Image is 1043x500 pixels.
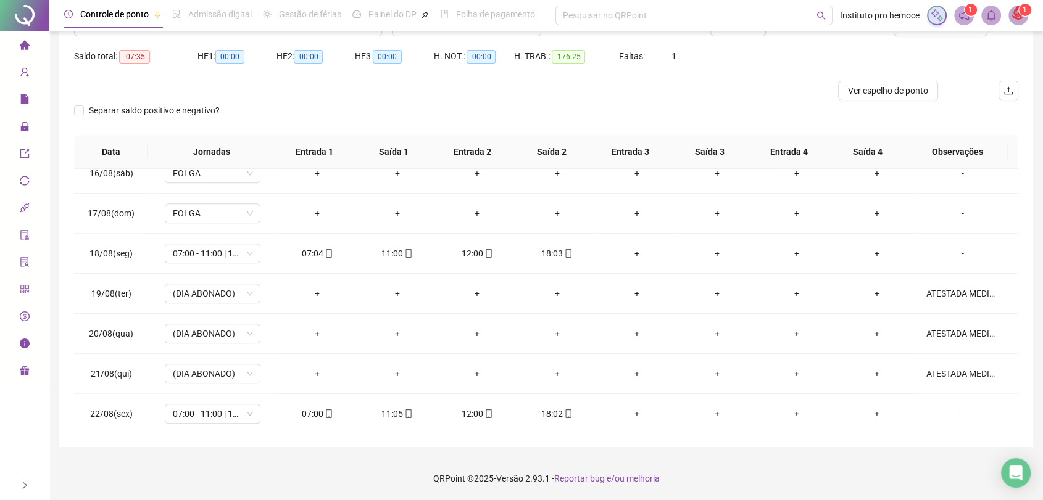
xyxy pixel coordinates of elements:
span: 19/08(ter) [91,289,131,298]
span: Ver espelho de ponto [848,84,928,97]
div: + [767,166,827,180]
img: 10630 [1009,6,1028,25]
div: + [367,166,428,180]
span: pushpin [154,11,161,18]
div: + [767,327,827,340]
footer: QRPoint © 2025 - 2.93.1 - [49,457,1043,500]
span: Folha de pagamento [456,9,535,19]
div: + [767,367,827,380]
span: Instituto pro hemoce [840,9,920,22]
div: + [607,407,667,420]
span: 00:00 [467,50,496,64]
span: api [20,197,30,222]
div: + [767,247,827,260]
span: lock [20,116,30,141]
span: Controle de ponto [80,9,149,19]
div: - [926,207,999,220]
span: gift [20,360,30,385]
div: + [367,287,428,300]
div: + [527,287,588,300]
span: pushpin [422,11,429,18]
div: + [607,207,667,220]
div: + [447,327,507,340]
span: clock-circle [64,10,73,18]
span: export [20,143,30,168]
span: 00:00 [373,50,402,64]
div: 07:00 [287,407,347,420]
span: info-circle [20,333,30,358]
span: qrcode [20,279,30,303]
span: -07:35 [119,50,150,64]
th: Saída 1 [354,135,433,169]
div: + [847,327,907,340]
div: 12:00 [447,407,507,420]
div: + [287,287,347,300]
span: sync [20,170,30,195]
div: + [527,327,588,340]
span: 1 [968,6,973,14]
div: + [447,207,507,220]
span: Admissão digital [188,9,252,19]
span: Faltas: [618,51,646,61]
span: FOLGA [172,204,253,223]
span: FOLGA [172,164,253,182]
div: + [287,367,347,380]
span: 18/08(seg) [89,248,133,258]
div: HE 2: [276,49,354,64]
div: + [527,207,588,220]
div: + [767,407,827,420]
span: dollar [20,306,30,330]
div: Open Intercom Messenger [1001,458,1031,488]
div: + [607,367,667,380]
th: Entrada 2 [433,135,512,169]
span: (DIA ABONADO) [172,364,253,383]
div: + [607,166,667,180]
div: + [847,367,907,380]
div: H. TRAB.: [513,49,618,64]
div: + [607,247,667,260]
button: Ver espelho de ponto [838,81,938,100]
div: + [687,207,747,220]
div: ATESTADA MEDICO [926,327,999,340]
span: mobile [483,249,493,258]
div: + [287,327,347,340]
div: + [447,166,507,180]
th: Entrada 4 [749,135,828,169]
span: book [440,10,449,18]
div: - [926,247,999,260]
span: 1 [1023,6,1027,14]
span: 20/08(qua) [89,329,133,338]
div: + [287,166,347,180]
span: bell [986,10,997,21]
th: Saída 2 [512,135,591,169]
div: + [607,327,667,340]
div: 12:00 [447,247,507,260]
span: 17/08(dom) [88,208,135,218]
span: solution [20,252,30,276]
div: + [847,247,907,260]
div: + [367,327,428,340]
div: 07:04 [287,247,347,260]
div: - [926,166,999,180]
span: Versão [496,473,523,483]
span: dashboard [352,10,361,18]
span: to [456,22,466,31]
span: 1 [671,51,676,61]
span: 07:00 - 11:00 | 12:00 - 17:00 [172,244,253,263]
sup: 1 [965,4,977,16]
div: + [767,287,827,300]
th: Saída 3 [670,135,749,169]
th: Jornadas [148,135,275,169]
div: + [767,207,827,220]
span: file-done [172,10,181,18]
span: mobile [403,409,413,418]
span: mobile [323,249,333,258]
div: + [527,166,588,180]
span: user-add [20,62,30,86]
span: 00:00 [215,50,244,64]
div: + [287,207,347,220]
th: Entrada 1 [275,135,354,169]
div: + [527,367,588,380]
div: + [687,367,747,380]
span: mobile [403,249,413,258]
